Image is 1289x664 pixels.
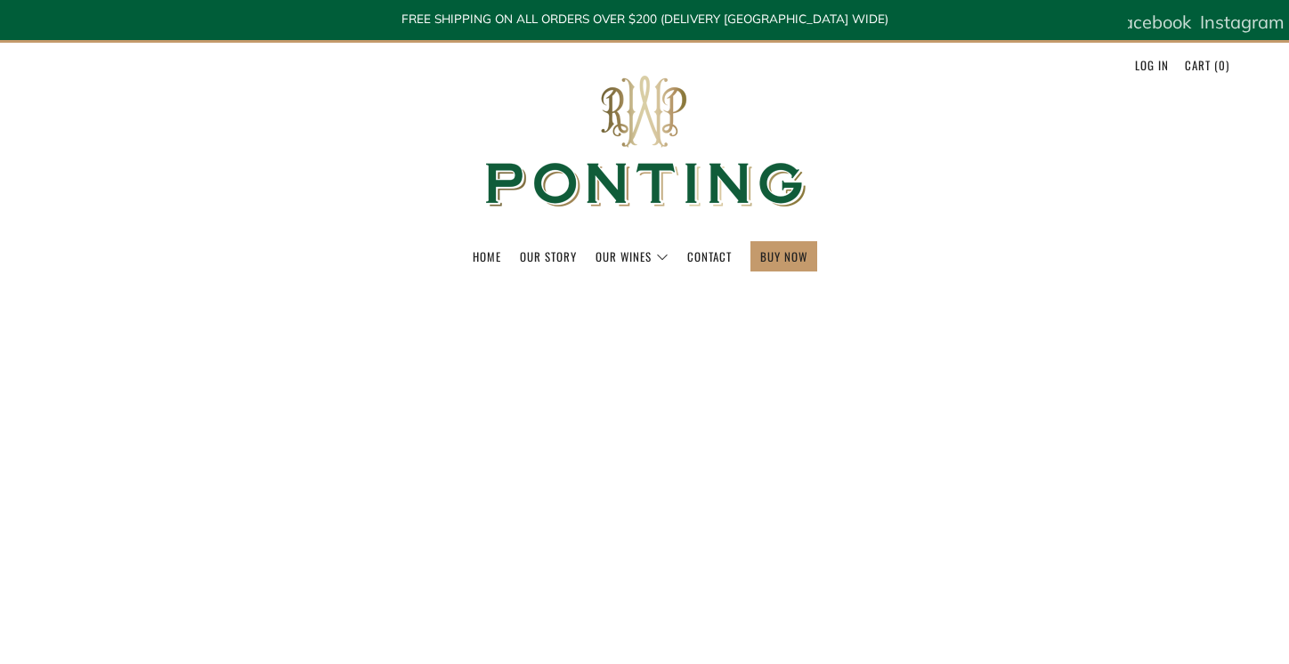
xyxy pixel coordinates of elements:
[1113,11,1191,33] span: Facebook
[1135,51,1169,79] a: Log in
[1219,56,1226,74] span: 0
[596,242,669,271] a: Our Wines
[520,242,577,271] a: Our Story
[1113,4,1191,40] a: Facebook
[760,242,807,271] a: BUY NOW
[1200,11,1285,33] span: Instagram
[473,242,501,271] a: Home
[687,242,732,271] a: Contact
[1200,4,1285,40] a: Instagram
[466,43,823,241] img: Ponting Wines
[1185,51,1229,79] a: Cart (0)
